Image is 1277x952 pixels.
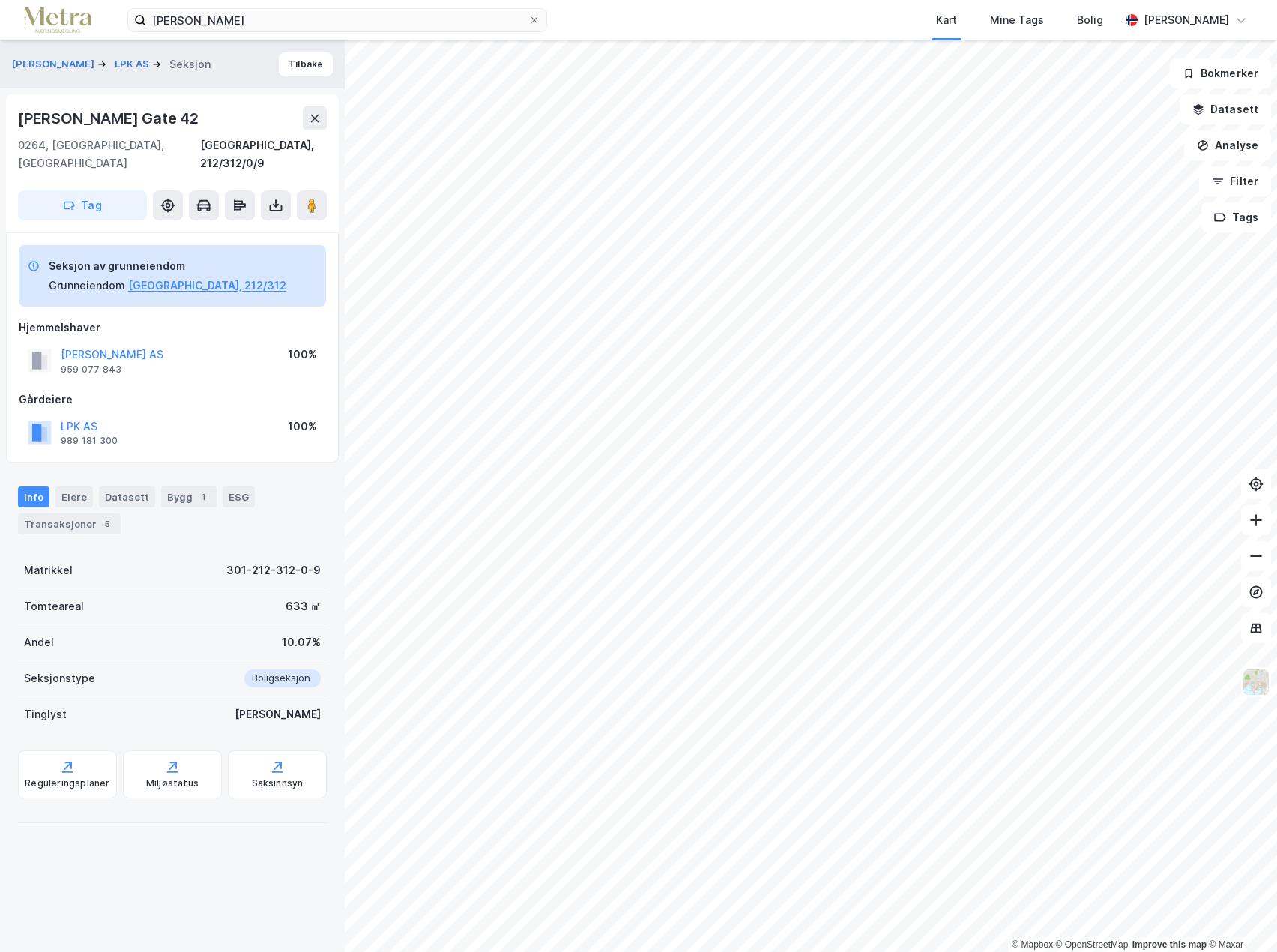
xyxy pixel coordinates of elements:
button: Tags [1201,202,1271,232]
button: Analyse [1184,130,1271,160]
div: [GEOGRAPHIC_DATA], 212/312/0/9 [200,136,327,172]
img: metra-logo.256734c3b2bbffee19d4.png [24,7,91,34]
div: 10.07% [282,633,321,651]
div: 1 [196,489,211,504]
div: ESG [223,486,255,507]
img: Z [1242,668,1270,696]
div: Tomteareal [24,597,84,615]
div: 959 077 843 [61,364,121,376]
div: Datasett [99,486,155,507]
div: 100% [288,418,317,436]
div: [PERSON_NAME] [235,705,321,723]
div: Mine Tags [990,11,1044,29]
div: Bolig [1077,11,1103,29]
div: Seksjonstype [24,669,95,687]
div: Kart [936,11,957,29]
div: [PERSON_NAME] [1144,11,1229,29]
div: Matrikkel [24,561,73,579]
div: Gårdeiere [19,391,326,409]
button: Tilbake [279,52,333,76]
div: [PERSON_NAME] Gate 42 [18,106,202,130]
div: Tinglyst [24,705,67,723]
button: Datasett [1180,94,1271,124]
button: Bokmerker [1170,58,1271,88]
div: Kontrollprogram for chat [1202,880,1277,952]
button: LPK AS [115,57,152,72]
div: Andel [24,633,54,651]
div: Hjemmelshaver [19,319,326,337]
a: Improve this map [1132,939,1207,950]
div: Grunneiendom [49,277,125,295]
button: Tag [18,190,147,220]
button: [PERSON_NAME] [12,57,97,72]
button: [GEOGRAPHIC_DATA], 212/312 [128,277,286,295]
div: 5 [100,516,115,531]
div: 100% [288,346,317,364]
div: 989 181 300 [61,435,118,447]
a: Mapbox [1012,939,1053,950]
div: 0264, [GEOGRAPHIC_DATA], [GEOGRAPHIC_DATA] [18,136,200,172]
div: Miljøstatus [146,777,199,789]
div: Transaksjoner [18,513,121,534]
div: Seksjon av grunneiendom [49,257,286,275]
div: 301-212-312-0-9 [226,561,321,579]
div: Eiere [55,486,93,507]
button: Filter [1199,166,1271,196]
div: Info [18,486,49,507]
input: Søk på adresse, matrikkel, gårdeiere, leietakere eller personer [146,9,528,31]
div: Saksinnsyn [252,777,304,789]
div: Seksjon [169,55,211,73]
iframe: Chat Widget [1202,880,1277,952]
a: OpenStreetMap [1056,939,1129,950]
div: 633 ㎡ [286,597,321,615]
div: Bygg [161,486,217,507]
div: Reguleringsplaner [25,777,109,789]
